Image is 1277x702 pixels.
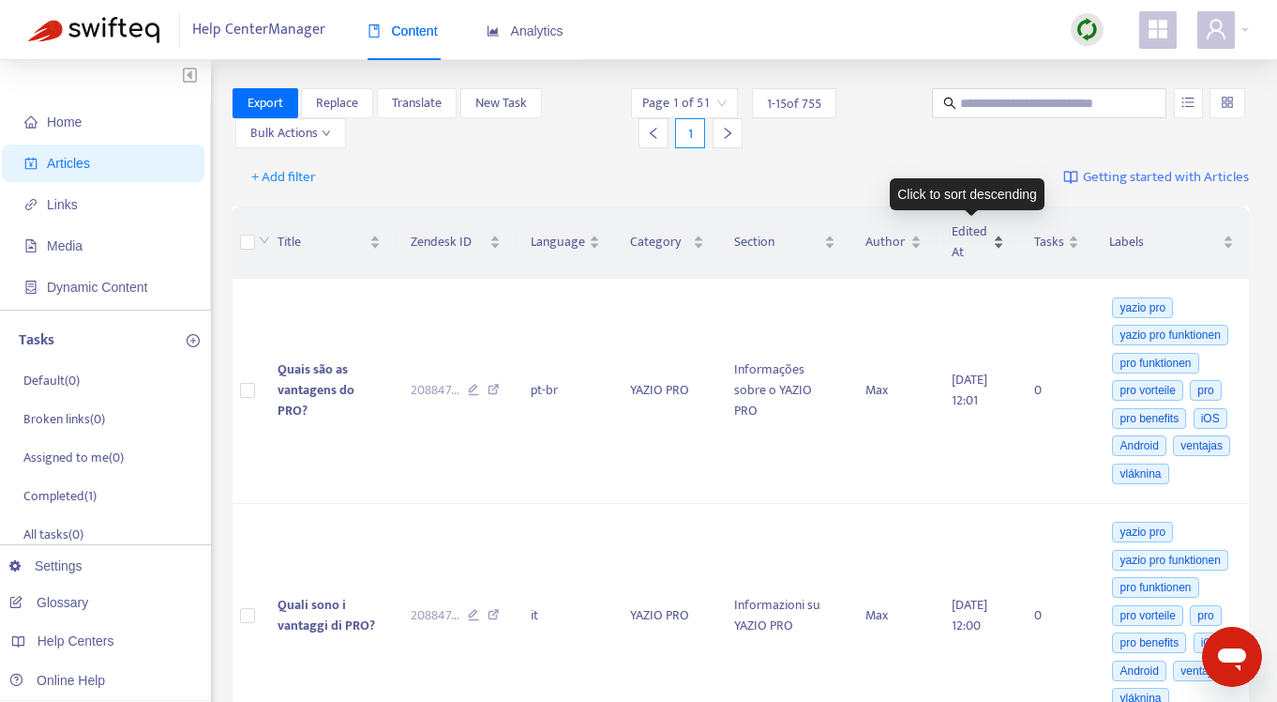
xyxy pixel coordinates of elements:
[516,206,615,279] th: Language
[1112,605,1182,626] span: pro vorteile
[368,23,438,38] span: Content
[615,206,718,279] th: Category
[1063,162,1249,192] a: Getting started with Articles
[487,23,563,38] span: Analytics
[475,93,527,114] span: New Task
[487,24,500,38] span: area-chart
[890,178,1044,210] div: Click to sort descending
[24,157,38,170] span: account-book
[23,371,80,390] p: Default ( 0 )
[1112,298,1173,318] span: yazio pro
[865,232,907,252] span: Author
[301,88,373,118] button: Replace
[1112,577,1198,598] span: pro funktionen
[1112,353,1198,374] span: pro funktionen
[192,12,325,48] span: Help Center Manager
[47,156,90,171] span: Articles
[235,118,346,148] button: Bulk Actionsdown
[531,232,585,252] span: Language
[734,232,821,252] span: Section
[1034,232,1064,252] span: Tasks
[411,232,487,252] span: Zendesk ID
[278,232,366,252] span: Title
[1112,522,1173,542] span: yazio pro
[248,93,283,114] span: Export
[1112,464,1168,484] span: vláknina
[850,206,937,279] th: Author
[952,594,987,636] span: [DATE] 12:00
[278,594,375,636] span: Quali sono i vantaggi di PRO?
[23,409,105,429] p: Broken links ( 0 )
[24,115,38,129] span: home
[719,206,851,279] th: Section
[322,129,331,138] span: down
[23,525,83,544] p: All tasks ( 0 )
[675,118,705,148] div: 1
[1174,88,1203,118] button: unordered-list
[850,279,937,504] td: Max
[1075,18,1099,41] img: sync.dc5367851b00ba804db3.png
[47,238,83,253] span: Media
[237,162,330,192] button: + Add filter
[516,279,615,504] td: pt-br
[1173,661,1230,681] span: ventajas
[411,380,459,401] span: 208847 ...
[937,206,1019,279] th: Edited At
[396,206,517,279] th: Zendesk ID
[460,88,542,118] button: New Task
[1112,408,1186,429] span: pro benefits
[250,123,331,144] span: Bulk Actions
[952,221,989,263] span: Edited At
[1202,627,1262,687] iframe: Schaltfläche zum Öffnen des Messaging-Fensters
[368,24,381,38] span: book
[259,235,270,246] span: down
[1112,380,1182,401] span: pro vorteile
[1083,167,1249,189] span: Getting started with Articles
[278,359,354,421] span: Quais são as vantagens do PRO?
[1112,435,1165,456] span: Android
[19,329,54,352] p: Tasks
[28,17,159,43] img: Swifteq
[1094,206,1249,279] th: Labels
[1205,18,1227,40] span: user
[1063,170,1078,185] img: image-link
[721,127,734,140] span: right
[1112,550,1227,571] span: yazio pro funktionen
[9,595,88,610] a: Glossary
[1194,408,1227,429] span: iOS
[316,93,358,114] span: Replace
[719,279,851,504] td: Informações sobre o YAZIO PRO
[47,114,82,130] span: Home
[263,206,396,279] th: Title
[1190,380,1221,401] span: pro
[1112,633,1186,653] span: pro benefits
[1019,206,1094,279] th: Tasks
[9,673,105,688] a: Online Help
[647,127,660,140] span: left
[9,558,83,573] a: Settings
[24,239,38,252] span: file-image
[38,633,114,649] span: Help Centers
[1112,661,1165,681] span: Android
[1147,18,1169,40] span: appstore
[1181,96,1194,109] span: unordered-list
[1112,325,1227,345] span: yazio pro funktionen
[952,369,987,411] span: [DATE] 12:01
[23,448,124,467] p: Assigned to me ( 0 )
[377,88,457,118] button: Translate
[23,486,97,506] p: Completed ( 1 )
[943,97,956,110] span: search
[1190,605,1221,626] span: pro
[615,279,718,504] td: YAZIO PRO
[24,198,38,211] span: link
[1194,633,1227,653] span: iOS
[233,88,298,118] button: Export
[24,281,38,294] span: container
[47,280,147,295] span: Dynamic Content
[767,94,821,114] span: 1 - 15 of 755
[251,166,316,189] span: + Add filter
[411,605,459,626] span: 208847 ...
[1109,232,1219,252] span: Labels
[392,93,442,114] span: Translate
[1019,279,1094,504] td: 0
